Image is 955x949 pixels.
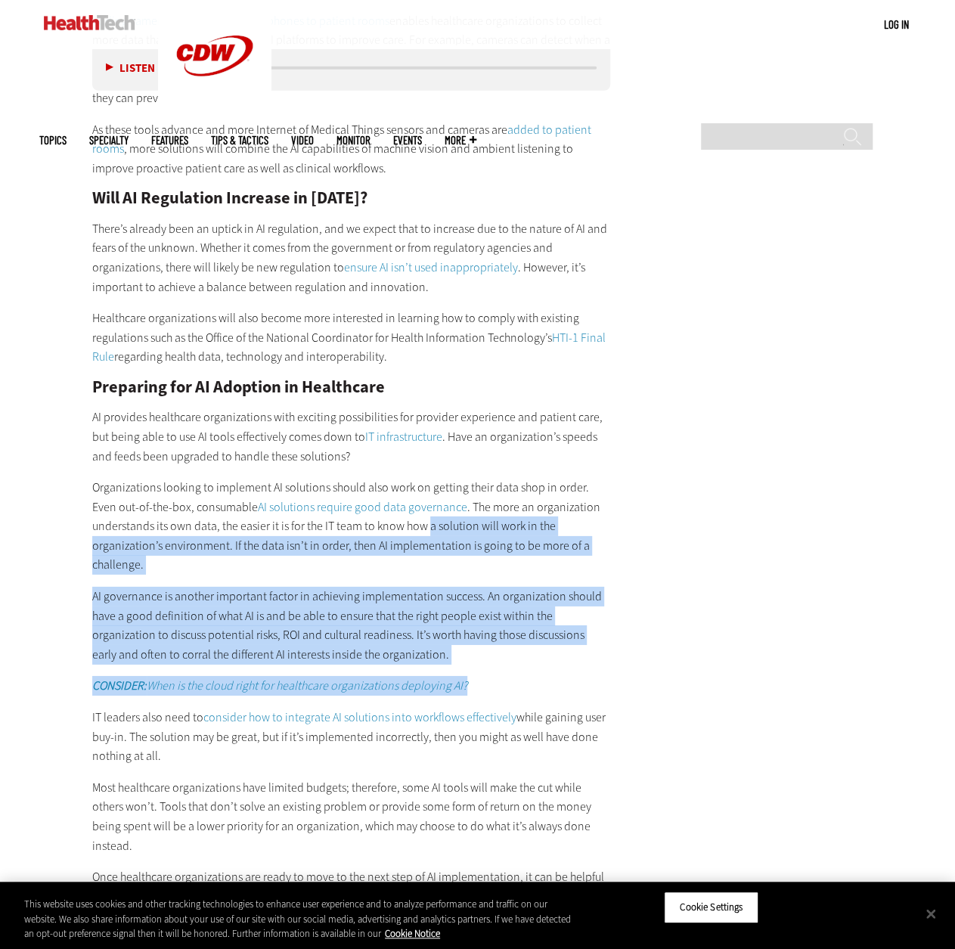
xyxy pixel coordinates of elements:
[203,709,516,725] a: consider how to integrate AI solutions into workflows effectively
[92,678,147,693] strong: CONSIDER:
[39,135,67,146] span: Topics
[884,17,909,33] div: User menu
[385,927,440,940] a: More information about your privacy
[92,587,611,664] p: AI governance is another important factor in achieving implementation success. An organization sh...
[211,135,268,146] a: Tips & Tactics
[92,778,611,855] p: Most healthcare organizations have limited budgets; therefore, some AI tools will make the cut wh...
[445,135,476,146] span: More
[258,499,467,515] a: AI solutions require good data governance
[151,135,188,146] a: Features
[92,708,611,766] p: IT leaders also need to while gaining user buy-in. The solution may be great, but if it’s impleme...
[92,190,611,206] h2: Will AI Regulation Increase in [DATE]?
[344,259,518,275] a: ensure AI isn’t used inappropriately
[336,135,371,146] a: MonITor
[89,135,129,146] span: Specialty
[92,219,611,296] p: There’s already been an uptick in AI regulation, and we expect that to increase due to the nature...
[291,135,314,146] a: Video
[393,135,422,146] a: Events
[92,408,611,466] p: AI provides healthcare organizations with exciting possibilities for provider experience and pati...
[92,309,611,367] p: Healthcare organizations will also become more interested in learning how to comply with existing...
[24,897,573,941] div: This website uses cookies and other tracking technologies to enhance user experience and to analy...
[92,867,611,944] p: Once healthcare organizations are ready to move to the next step of AI implementation, it can be ...
[664,892,758,923] button: Cookie Settings
[884,17,909,31] a: Log in
[158,100,271,116] a: CDW
[914,897,947,930] button: Close
[92,678,467,693] a: CONSIDER:When is the cloud right for healthcare organizations deploying AI?
[44,15,135,30] img: Home
[92,478,611,575] p: Organizations looking to implement AI solutions should also work on getting their data shop in or...
[365,429,442,445] a: IT infrastructure
[92,678,467,693] em: When is the cloud right for healthcare organizations deploying AI?
[92,379,611,395] h2: Preparing for AI Adoption in Healthcare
